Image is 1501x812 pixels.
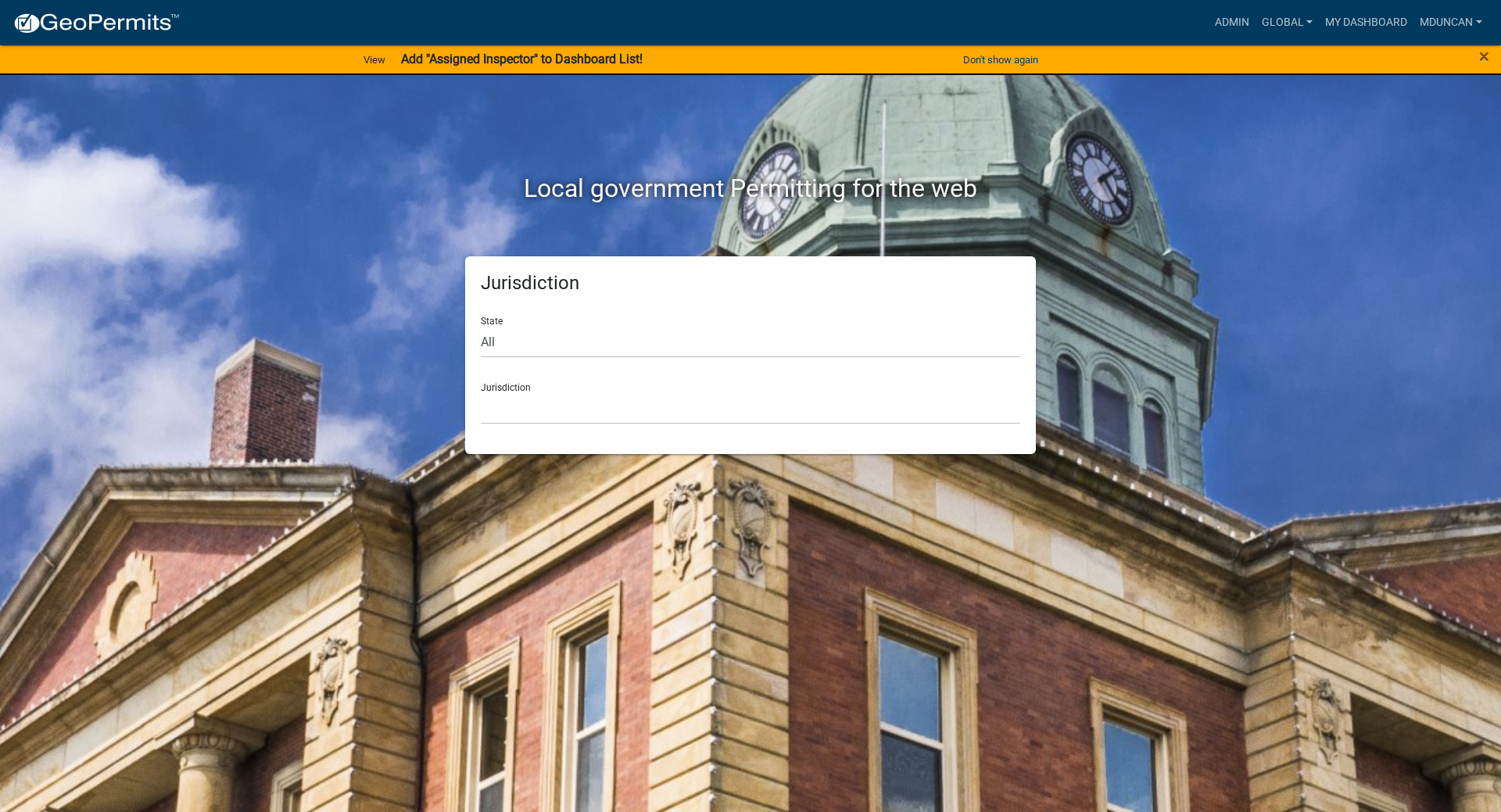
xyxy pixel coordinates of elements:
strong: Add "Assigned Inspector" to Dashboard List! [401,52,643,66]
h5: Jurisdiction [481,272,1020,295]
h2: Local government Permitting for the web [317,173,1184,203]
a: View [357,47,392,73]
a: My Dashboard [1319,8,1413,38]
a: mduncan [1413,8,1488,38]
button: Don't show again [957,47,1044,73]
a: Global [1256,8,1320,38]
span: × [1479,45,1489,67]
a: Admin [1209,8,1256,38]
button: Close [1479,47,1489,66]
